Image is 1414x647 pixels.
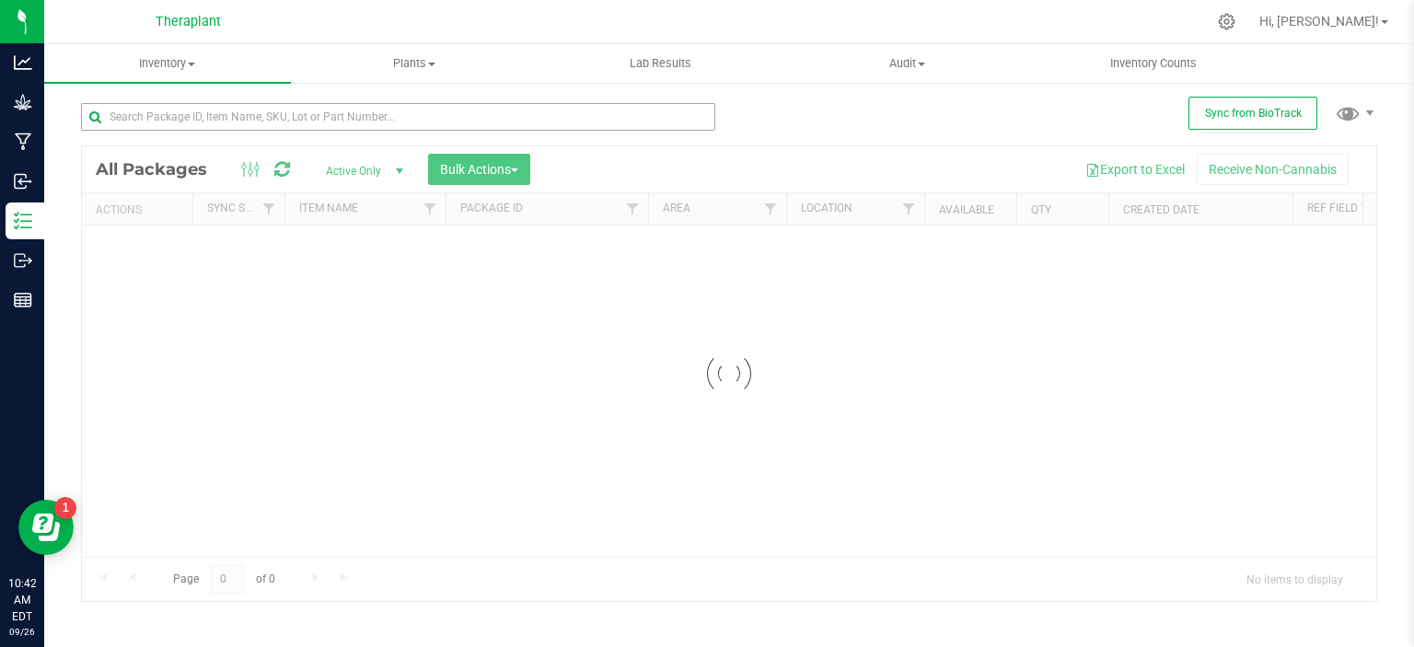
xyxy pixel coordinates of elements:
[14,133,32,151] inline-svg: Manufacturing
[44,55,291,72] span: Inventory
[1259,14,1379,29] span: Hi, [PERSON_NAME]!
[14,53,32,72] inline-svg: Analytics
[14,251,32,270] inline-svg: Outbound
[784,55,1029,72] span: Audit
[538,44,784,83] a: Lab Results
[14,291,32,309] inline-svg: Reports
[54,497,76,519] iframe: Resource center unread badge
[291,44,538,83] a: Plants
[8,575,36,625] p: 10:42 AM EDT
[14,172,32,191] inline-svg: Inbound
[156,14,221,29] span: Theraplant
[44,44,291,83] a: Inventory
[81,103,715,131] input: Search Package ID, Item Name, SKU, Lot or Part Number...
[14,212,32,230] inline-svg: Inventory
[605,55,716,72] span: Lab Results
[292,55,537,72] span: Plants
[1085,55,1222,72] span: Inventory Counts
[1030,44,1277,83] a: Inventory Counts
[1215,13,1238,30] div: Manage settings
[783,44,1030,83] a: Audit
[18,500,74,555] iframe: Resource center
[14,93,32,111] inline-svg: Grow
[8,625,36,639] p: 09/26
[1188,97,1317,130] button: Sync from BioTrack
[1205,107,1302,120] span: Sync from BioTrack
